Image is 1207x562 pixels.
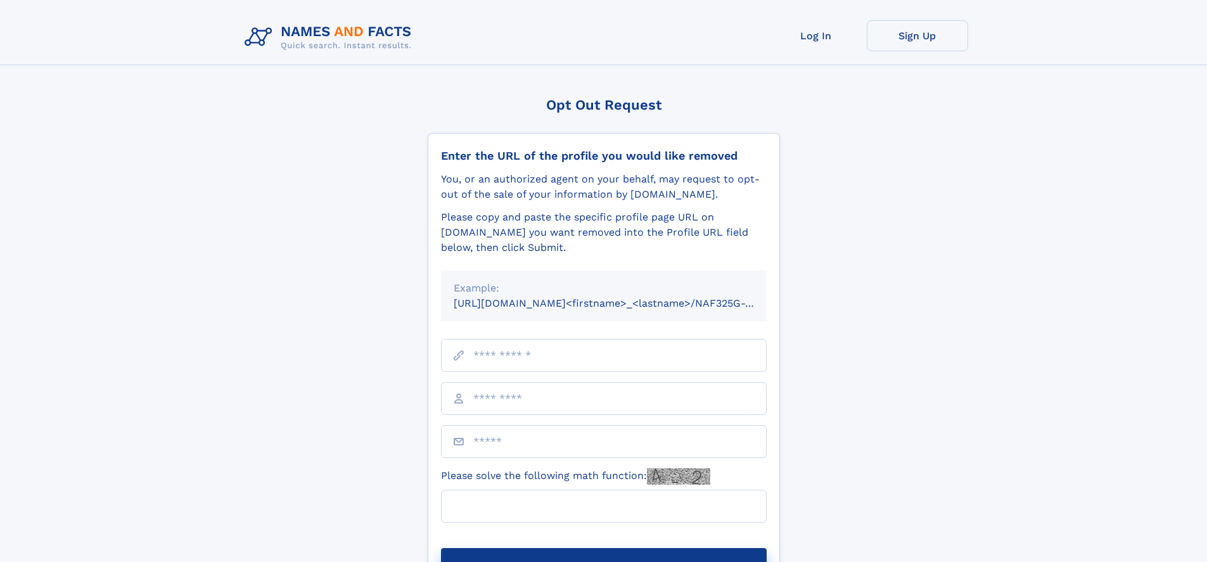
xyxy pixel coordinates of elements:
[239,20,422,54] img: Logo Names and Facts
[867,20,968,51] a: Sign Up
[441,149,767,163] div: Enter the URL of the profile you would like removed
[441,172,767,202] div: You, or an authorized agent on your behalf, may request to opt-out of the sale of your informatio...
[441,468,710,485] label: Please solve the following math function:
[765,20,867,51] a: Log In
[454,281,754,296] div: Example:
[441,210,767,255] div: Please copy and paste the specific profile page URL on [DOMAIN_NAME] you want removed into the Pr...
[428,97,780,113] div: Opt Out Request
[454,297,791,309] small: [URL][DOMAIN_NAME]<firstname>_<lastname>/NAF325G-xxxxxxxx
